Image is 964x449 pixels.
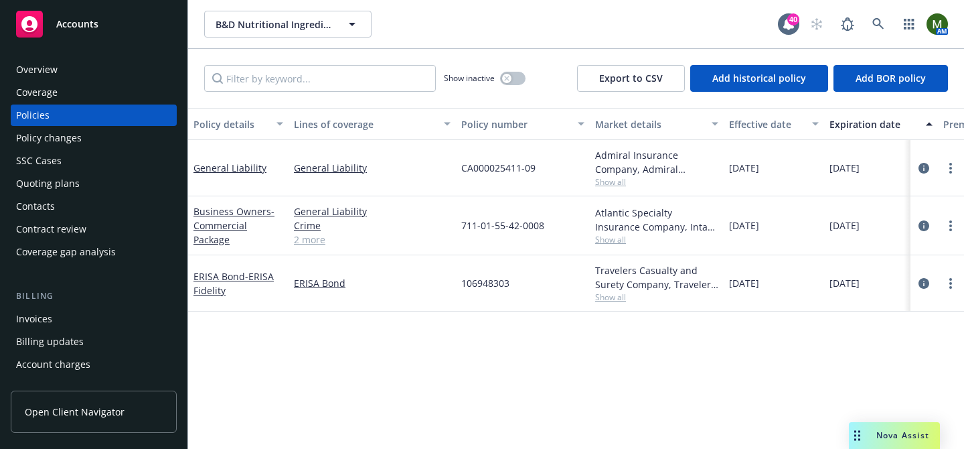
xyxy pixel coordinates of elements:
a: 2 more [294,233,451,247]
div: Overview [16,59,58,80]
div: Expiration date [829,117,918,131]
span: CA000025411-09 [461,161,536,175]
a: circleInformation [916,275,932,292]
a: Coverage [11,82,177,103]
a: more [943,275,959,292]
a: Policy changes [11,127,177,149]
span: Nova Assist [876,430,929,441]
a: ERISA Bond [193,270,274,297]
button: Market details [590,108,724,140]
button: Effective date [724,108,824,140]
span: B&D Nutritional Ingredients, Inc. [216,17,331,31]
span: Show all [595,292,718,303]
a: General Liability [294,161,451,175]
div: Policy changes [16,127,82,149]
span: - Commercial Package [193,205,274,246]
span: [DATE] [729,218,759,233]
a: General Liability [193,162,266,174]
button: Add BOR policy [833,65,948,92]
a: more [943,160,959,176]
span: Add historical policy [712,72,806,84]
input: Filter by keyword... [204,65,436,92]
span: [DATE] [829,161,860,175]
div: Billing [11,290,177,303]
button: Policy number [456,108,590,140]
div: 40 [787,13,799,25]
div: Billing updates [16,331,84,352]
div: Admiral Insurance Company, Admiral Insurance Group ([PERSON_NAME] Corporation), CRC Group [595,148,718,176]
a: circleInformation [916,218,932,234]
a: Crime [294,218,451,233]
a: Contract review [11,218,177,240]
a: Installment plans [11,377,177,398]
button: Nova Assist [849,422,940,449]
div: Quoting plans [16,173,80,194]
span: [DATE] [729,276,759,290]
div: Lines of coverage [294,117,436,131]
a: General Liability [294,204,451,218]
div: Contract review [16,218,86,240]
a: Invoices [11,308,177,330]
a: Policies [11,105,177,126]
div: Market details [595,117,704,131]
button: Export to CSV [577,65,685,92]
button: B&D Nutritional Ingredients, Inc. [204,11,372,38]
button: Expiration date [824,108,938,140]
a: more [943,218,959,234]
div: Coverage [16,82,58,103]
a: Account charges [11,354,177,375]
span: Show inactive [444,72,495,84]
span: [DATE] [729,161,759,175]
a: circleInformation [916,160,932,176]
span: [DATE] [829,276,860,290]
div: Account charges [16,354,90,375]
div: Policy number [461,117,570,131]
div: Drag to move [849,422,866,449]
img: photo [927,13,948,35]
a: Accounts [11,5,177,43]
div: Invoices [16,308,52,330]
span: [DATE] [829,218,860,233]
div: Travelers Casualty and Surety Company, Travelers Insurance [595,263,718,292]
span: Show all [595,234,718,245]
button: Add historical policy [690,65,828,92]
span: - ERISA Fidelity [193,270,274,297]
div: Contacts [16,196,55,217]
button: Lines of coverage [289,108,456,140]
span: Open Client Navigator [25,405,125,419]
div: Effective date [729,117,804,131]
span: 711-01-55-42-0008 [461,218,544,233]
button: Policy details [188,108,289,140]
a: Switch app [896,11,922,38]
a: Contacts [11,196,177,217]
span: Export to CSV [599,72,663,84]
div: Installment plans [16,377,94,398]
a: Coverage gap analysis [11,241,177,263]
span: 106948303 [461,276,509,290]
div: Policies [16,105,50,126]
a: SSC Cases [11,150,177,172]
div: Atlantic Specialty Insurance Company, Intact Insurance [595,206,718,234]
a: Report a Bug [834,11,861,38]
a: Business Owners [193,205,274,246]
div: Policy details [193,117,268,131]
span: Accounts [56,19,98,29]
a: Billing updates [11,331,177,352]
a: Start snowing [803,11,830,38]
div: SSC Cases [16,150,62,172]
a: Search [865,11,892,38]
span: Add BOR policy [856,72,926,84]
a: Quoting plans [11,173,177,194]
a: ERISA Bond [294,276,451,290]
div: Coverage gap analysis [16,241,116,263]
span: Show all [595,176,718,188]
a: Overview [11,59,177,80]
